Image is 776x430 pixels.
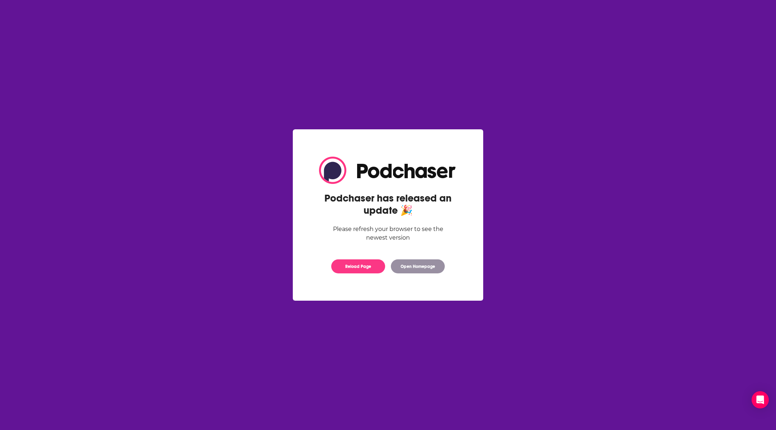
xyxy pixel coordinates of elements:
h2: Podchaser has released an update 🎉 [319,192,457,217]
img: Logo [319,157,457,184]
button: Reload Page [331,259,385,273]
button: Open Homepage [391,259,445,273]
div: Please refresh your browser to see the newest version [319,225,457,242]
div: Open Intercom Messenger [752,391,769,408]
